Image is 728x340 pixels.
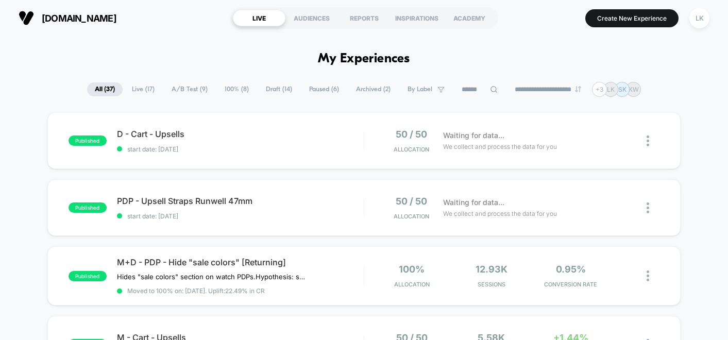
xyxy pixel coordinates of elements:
[443,209,557,218] span: We collect and process the data for you
[585,9,679,27] button: Create New Experience
[592,82,607,97] div: + 3
[127,287,265,295] span: Moved to 100% on: [DATE] . Uplift: 22.49% in CR
[686,8,713,29] button: LK
[575,86,581,92] img: end
[15,10,120,26] button: [DOMAIN_NAME]
[69,202,107,213] span: published
[476,264,507,275] span: 12.93k
[534,281,608,288] span: CONVERSION RATE
[117,257,364,267] span: M+D - PDP - Hide "sale colors" [Returning]
[117,196,364,206] span: PDP - Upsell Straps Runwell 47mm
[301,82,347,96] span: Paused ( 6 )
[629,86,639,93] p: KW
[443,10,496,26] div: ACADEMY
[285,10,338,26] div: AUDIENCES
[87,82,123,96] span: All ( 37 )
[258,82,300,96] span: Draft ( 14 )
[164,82,215,96] span: A/B Test ( 9 )
[117,145,364,153] span: start date: [DATE]
[338,10,391,26] div: REPORTS
[117,129,364,139] span: D - Cart - Upsells
[443,197,504,208] span: Waiting for data...
[318,52,410,66] h1: My Experiences
[394,281,430,288] span: Allocation
[607,86,615,93] p: LK
[391,10,443,26] div: INSPIRATIONS
[647,135,649,146] img: close
[124,82,162,96] span: Live ( 17 )
[42,13,116,24] span: [DOMAIN_NAME]
[394,146,429,153] span: Allocation
[399,264,425,275] span: 100%
[443,142,557,151] span: We collect and process the data for you
[19,10,34,26] img: Visually logo
[69,135,107,146] span: published
[443,130,504,141] span: Waiting for data...
[117,212,364,220] span: start date: [DATE]
[618,86,627,93] p: SK
[217,82,257,96] span: 100% ( 8 )
[689,8,709,28] div: LK
[394,213,429,220] span: Allocation
[69,271,107,281] span: published
[647,270,649,281] img: close
[396,129,427,140] span: 50 / 50
[647,202,649,213] img: close
[396,196,427,207] span: 50 / 50
[408,86,432,93] span: By Label
[454,281,528,288] span: Sessions
[117,273,308,281] span: Hides "sale colors" section on watch PDPs.Hypothesis: showcasing discounted versions of products ...
[556,264,586,275] span: 0.95%
[348,82,398,96] span: Archived ( 2 )
[233,10,285,26] div: LIVE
